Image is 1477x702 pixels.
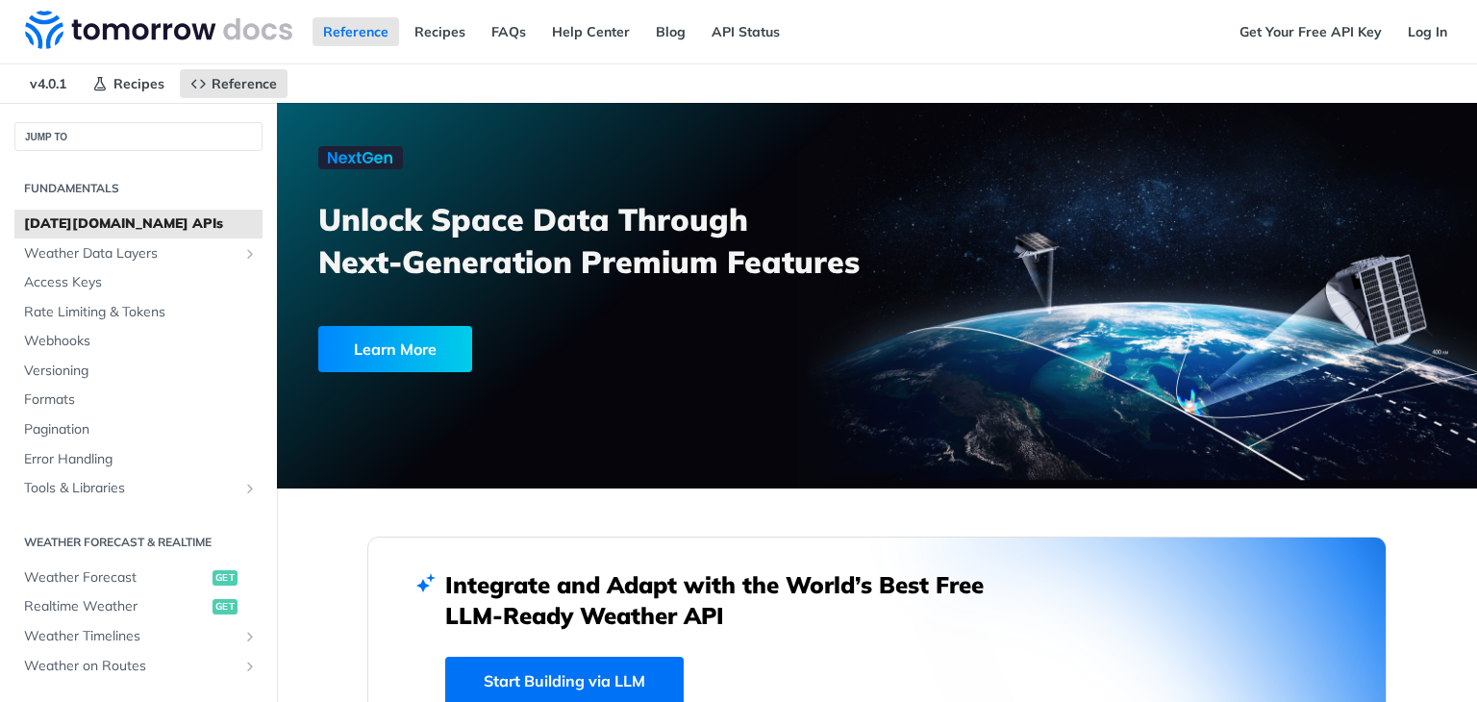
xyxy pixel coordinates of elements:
span: Reference [212,75,277,92]
span: Rate Limiting & Tokens [24,303,258,322]
span: Error Handling [24,450,258,469]
h2: Weather Forecast & realtime [14,534,263,551]
span: Recipes [113,75,164,92]
button: Show subpages for Weather Data Layers [242,246,258,262]
span: Realtime Weather [24,597,208,616]
a: Help Center [541,17,640,46]
button: Show subpages for Weather on Routes [242,659,258,674]
a: Pagination [14,415,263,444]
a: FAQs [481,17,537,46]
span: Pagination [24,420,258,439]
img: Tomorrow.io Weather API Docs [25,11,292,49]
a: Weather on RoutesShow subpages for Weather on Routes [14,652,263,681]
a: Realtime Weatherget [14,592,263,621]
h3: Unlock Space Data Through Next-Generation Premium Features [318,198,898,283]
a: Formats [14,386,263,414]
span: Tools & Libraries [24,479,238,498]
span: Access Keys [24,273,258,292]
button: Show subpages for Tools & Libraries [242,481,258,496]
a: Learn More [318,326,782,372]
a: Access Keys [14,268,263,297]
a: Versioning [14,357,263,386]
a: Weather Forecastget [14,564,263,592]
h2: Integrate and Adapt with the World’s Best Free LLM-Ready Weather API [445,569,1013,631]
a: Reference [313,17,399,46]
a: Rate Limiting & Tokens [14,298,263,327]
span: Weather on Routes [24,657,238,676]
a: Get Your Free API Key [1229,17,1392,46]
button: JUMP TO [14,122,263,151]
div: Learn More [318,326,472,372]
span: Weather Forecast [24,568,208,588]
span: Formats [24,390,258,410]
a: API Status [701,17,790,46]
a: Weather Data LayersShow subpages for Weather Data Layers [14,239,263,268]
a: [DATE][DOMAIN_NAME] APIs [14,210,263,238]
span: [DATE][DOMAIN_NAME] APIs [24,214,258,234]
a: Reference [180,69,288,98]
a: Recipes [404,17,476,46]
a: Log In [1397,17,1458,46]
a: Blog [645,17,696,46]
button: Show subpages for Weather Timelines [242,629,258,644]
img: NextGen [318,146,403,169]
a: Weather TimelinesShow subpages for Weather Timelines [14,622,263,651]
span: v4.0.1 [19,69,77,98]
span: Versioning [24,362,258,381]
a: Tools & LibrariesShow subpages for Tools & Libraries [14,474,263,503]
span: get [213,599,238,614]
span: get [213,570,238,586]
a: Recipes [82,69,175,98]
span: Weather Timelines [24,627,238,646]
span: Weather Data Layers [24,244,238,263]
a: Error Handling [14,445,263,474]
a: Webhooks [14,327,263,356]
h2: Fundamentals [14,180,263,197]
span: Webhooks [24,332,258,351]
